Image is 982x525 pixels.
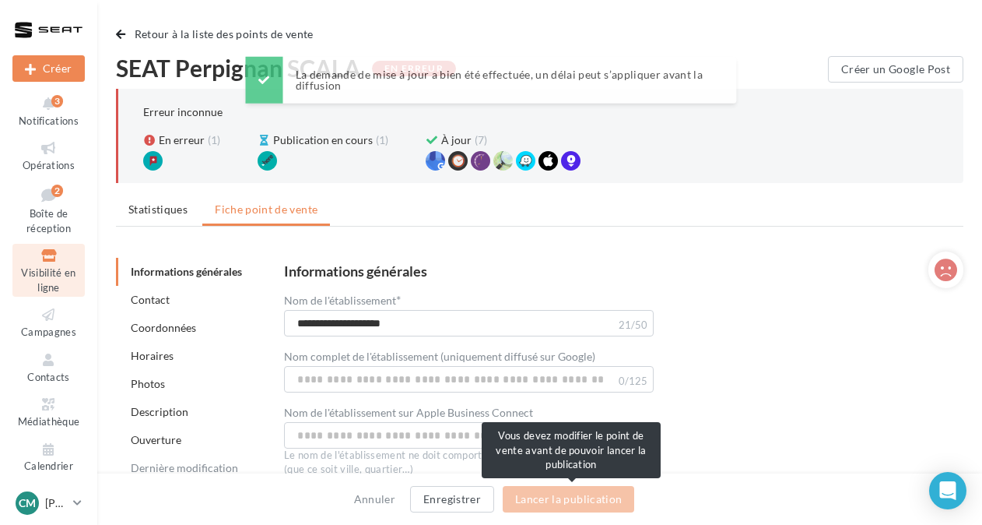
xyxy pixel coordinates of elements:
a: Calendrier [12,438,85,476]
span: Publication en cours [273,132,373,148]
span: (7) [475,132,487,148]
a: Cm [PERSON_NAME] [12,488,85,518]
div: 3 [51,95,63,107]
button: Retour à la liste des points de vente [116,25,320,44]
span: (1) [208,132,220,148]
span: Retour à la liste des points de vente [135,27,314,41]
button: Enregistrer [410,486,494,513]
button: Créer un Google Post [828,56,963,83]
span: À jour [441,132,472,148]
span: Campagnes [21,326,76,338]
span: Visibilité en ligne [21,266,75,294]
div: Dernière modification publiée le [DATE] 05:08 [116,454,256,513]
span: Cm [19,495,36,511]
span: Statistiques [128,203,188,216]
div: 2 [51,185,63,197]
div: Informations générales [284,264,427,278]
span: Boîte de réception [26,207,71,234]
div: Nouvelle campagne [12,55,85,82]
span: Médiathèque [18,415,80,428]
span: Calendrier [24,460,73,473]
label: Nom de l'établissement [284,294,401,306]
span: Contacts [27,371,70,383]
button: Notifications 3 [12,92,85,130]
span: Opérations [23,159,75,171]
div: Open Intercom Messenger [929,472,966,509]
button: Créer [12,55,85,82]
a: Contact [131,293,170,306]
a: Photos [131,377,165,390]
p: Erreur inconnue [143,105,223,118]
span: SEAT Perpignan SCALA [116,56,360,79]
a: Description [131,405,188,418]
label: 21/50 [619,320,647,330]
label: Nom de l'établissement sur Apple Business Connect [284,407,533,418]
a: Coordonnées [131,321,196,334]
a: Opérations [12,136,85,174]
label: 0/125 [619,376,647,386]
span: En erreur [159,132,205,148]
button: Lancer la publication [503,486,634,513]
a: Ouverture [131,433,181,446]
div: La demande de mise à jour a bien été effectuée, un délai peut s’appliquer avant la diffusion [246,57,737,104]
a: Contacts [12,348,85,386]
a: Médiathèque [12,393,85,431]
p: [PERSON_NAME] [45,495,67,511]
a: Boîte de réception2 [12,181,85,238]
div: Le nom de l'établissement ne doit comporter aucune mention géographique (que ce soit ville, quart... [284,449,653,477]
div: Vous devez modifier le point de vente avant de pouvoir lancer la publication [482,422,661,478]
label: Nom complet de l'établissement (uniquement diffusé sur Google) [284,351,595,362]
a: Horaires [131,349,174,362]
button: Annuler [348,490,402,509]
a: Campagnes [12,303,85,341]
a: Visibilité en ligne [12,244,85,297]
span: (1) [376,132,388,148]
span: Notifications [19,115,79,127]
a: Informations générales [131,265,242,278]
